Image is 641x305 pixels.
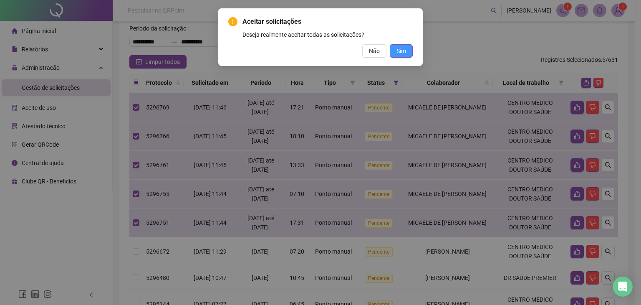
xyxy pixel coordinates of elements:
[390,44,413,58] button: Sim
[613,277,633,297] div: Open Intercom Messenger
[369,46,380,56] span: Não
[362,44,386,58] button: Não
[396,46,406,56] span: Sim
[242,30,413,39] div: Deseja realmente aceitar todas as solicitações?
[242,17,413,27] span: Aceitar solicitações
[228,17,237,26] span: exclamation-circle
